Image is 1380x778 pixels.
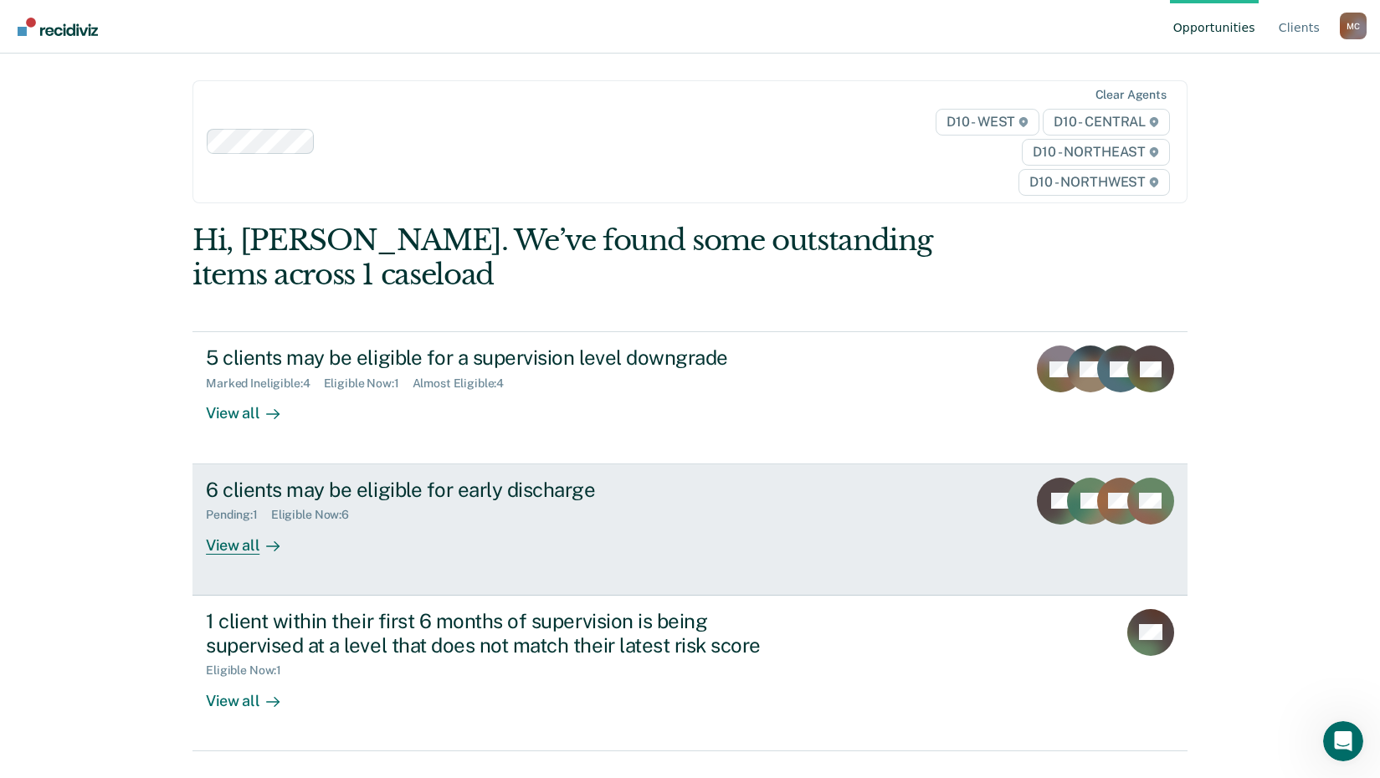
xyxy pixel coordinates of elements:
img: Recidiviz [18,18,98,36]
div: Marked Ineligible : 4 [206,376,323,391]
div: Hi, [PERSON_NAME]. We’ve found some outstanding items across 1 caseload [192,223,988,292]
button: Profile dropdown button [1340,13,1367,39]
iframe: Intercom live chat [1323,721,1363,761]
div: Almost Eligible : 4 [413,376,518,391]
div: 1 client within their first 6 months of supervision is being supervised at a level that does not ... [206,609,793,658]
span: D10 - CENTRAL [1043,109,1170,136]
div: Pending : 1 [206,508,271,522]
span: D10 - NORTHWEST [1018,169,1169,196]
div: Clear agents [1095,88,1167,102]
div: View all [206,522,300,555]
a: 1 client within their first 6 months of supervision is being supervised at a level that does not ... [192,596,1188,751]
div: Eligible Now : 6 [271,508,362,522]
div: View all [206,391,300,423]
a: 5 clients may be eligible for a supervision level downgradeMarked Ineligible:4Eligible Now:1Almos... [192,331,1188,463]
div: View all [206,678,300,710]
a: 6 clients may be eligible for early dischargePending:1Eligible Now:6View all [192,464,1188,596]
div: Eligible Now : 1 [206,663,295,678]
div: Eligible Now : 1 [324,376,413,391]
div: 5 clients may be eligible for a supervision level downgrade [206,345,793,370]
span: D10 - WEST [936,109,1039,136]
div: 6 clients may be eligible for early discharge [206,478,793,502]
div: M C [1340,13,1367,39]
span: D10 - NORTHEAST [1022,139,1169,166]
